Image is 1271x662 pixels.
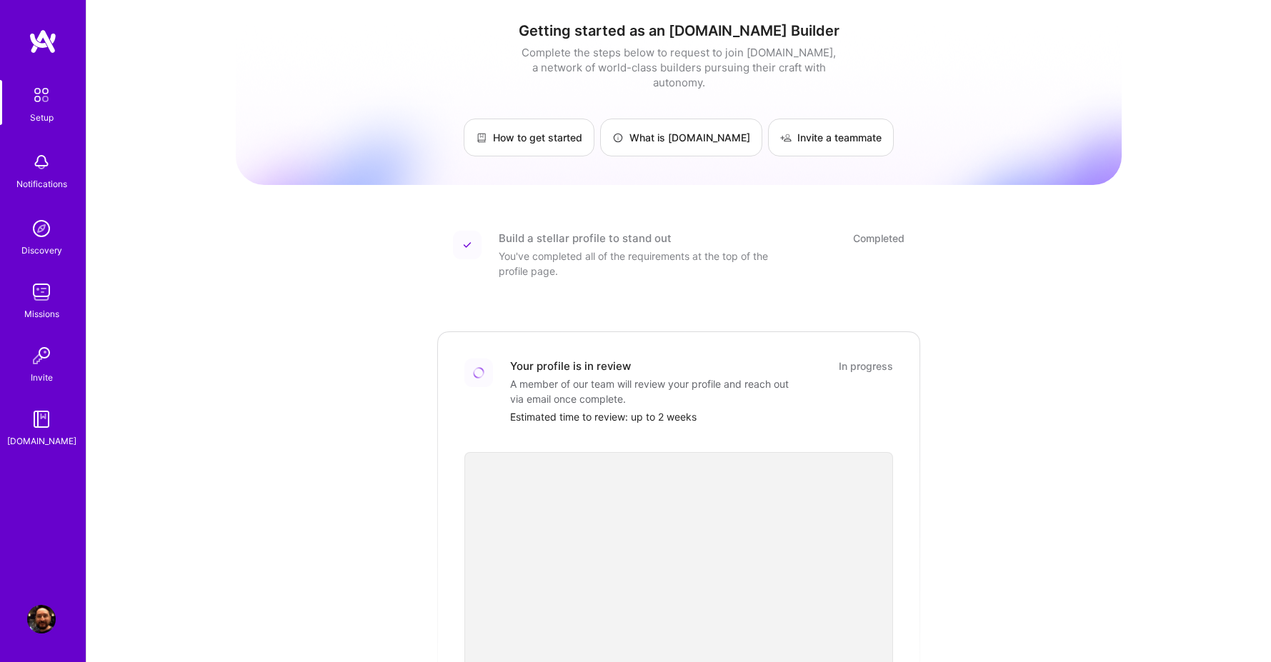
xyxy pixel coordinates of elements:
[27,405,56,433] img: guide book
[518,45,839,90] div: Complete the steps below to request to join [DOMAIN_NAME], a network of world-class builders purs...
[476,132,487,144] img: How to get started
[464,119,594,156] a: How to get started
[26,80,56,110] img: setup
[29,29,57,54] img: logo
[24,306,59,321] div: Missions
[612,132,624,144] img: What is A.Team
[21,243,62,258] div: Discovery
[510,376,796,406] div: A member of our team will review your profile and reach out via email once complete.
[768,119,894,156] a: Invite a teammate
[30,110,54,125] div: Setup
[499,249,784,279] div: You've completed all of the requirements at the top of the profile page.
[24,605,59,633] a: User Avatar
[16,176,67,191] div: Notifications
[27,214,56,243] img: discovery
[853,231,904,246] div: Completed
[510,358,631,373] div: Your profile is in review
[27,148,56,176] img: bell
[27,605,56,633] img: User Avatar
[839,358,893,373] div: In progress
[499,231,672,246] div: Build a stellar profile to stand out
[510,409,893,424] div: Estimated time to review: up to 2 weeks
[27,278,56,306] img: teamwork
[600,119,762,156] a: What is [DOMAIN_NAME]
[27,341,56,370] img: Invite
[780,132,792,144] img: Invite a teammate
[236,22,1122,39] h1: Getting started as an [DOMAIN_NAME] Builder
[463,241,472,249] img: Completed
[471,365,487,381] img: Loading
[7,433,76,448] div: [DOMAIN_NAME]
[31,370,53,385] div: Invite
